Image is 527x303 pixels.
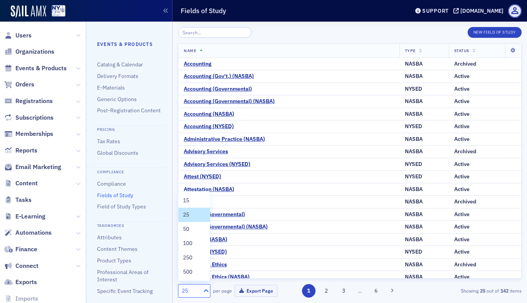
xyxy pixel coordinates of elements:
span: 50 [183,225,189,233]
div: NASBA [405,211,423,218]
div: Active [454,274,470,281]
button: [DOMAIN_NAME] [453,8,506,14]
span: Content [15,179,38,188]
a: Product Types [97,257,131,264]
div: NASBA [405,274,423,281]
a: Advisory Services [184,148,228,155]
a: Tax Rates [97,138,120,145]
a: Imports [4,295,38,303]
div: NASBA [405,136,423,143]
span: … [354,287,365,294]
a: Accounting (Governmental) [184,86,252,93]
div: NYSED [405,86,422,93]
a: View Homepage [46,5,65,18]
a: Memberships [4,130,53,138]
div: Active [454,98,470,105]
a: E-Learning [4,212,45,221]
div: Support [422,7,449,14]
div: Active [454,211,470,218]
a: Accounting (Governmental) (NASBA) [184,98,275,105]
h4: Pricing [92,125,167,133]
div: Showing out of items [413,287,522,294]
div: 25 [182,287,199,295]
strong: 142 [499,287,510,294]
div: NASBA [405,148,423,155]
div: Archived [454,261,476,268]
span: Memberships [15,130,53,138]
a: Registrations [4,97,53,105]
a: Attributes [97,234,122,241]
div: Active [454,223,470,230]
span: Name [184,48,196,53]
h4: Compliance [92,168,167,175]
a: Accounting (Gov't.) (NASBA) [184,73,254,80]
span: Registrations [15,97,53,105]
img: SailAMX [11,5,46,18]
a: Content [4,179,38,188]
div: NASBA [405,61,423,68]
div: Archived [454,61,476,68]
span: Profile [508,4,522,18]
a: New Field of Study [468,28,522,35]
div: Active [454,161,470,168]
div: Active [454,111,470,118]
div: Active [454,249,470,256]
a: E-Materials [97,84,125,91]
span: Events & Products [15,64,67,73]
a: Automations [4,229,52,237]
a: Exports [4,278,37,286]
div: NYSED [405,161,422,168]
a: Catalog & Calendar [97,61,143,68]
div: Active [454,136,470,143]
h1: Fields of Study [181,6,226,15]
a: Accounting (NASBA) [184,111,234,118]
span: E-Learning [15,212,45,221]
a: Field of Study Types [97,203,146,210]
a: Email Marketing [4,163,61,171]
div: Attestation (NASBA) [184,186,234,193]
div: NASBA [405,186,423,193]
div: NASBA [405,73,423,80]
a: Finance [4,245,37,254]
a: Tasks [4,196,32,204]
div: NYSED [405,173,422,180]
div: Archived [454,148,476,155]
a: Administrative Practice (NASBA) [184,136,265,143]
div: Archived [454,198,476,205]
span: 250 [183,254,192,262]
span: Subscriptions [15,113,54,122]
span: Connect [15,262,39,270]
a: Accounting [184,61,211,68]
div: Active [454,186,470,193]
input: Search… [178,27,252,38]
a: Auditing (Governmental) (NASBA) [184,223,268,230]
span: Email Marketing [15,163,61,171]
span: Reports [15,146,37,155]
span: 100 [183,239,192,247]
button: 2 [319,284,333,298]
div: Active [454,236,470,243]
a: Behavioral Ethics (NASBA) [184,274,250,281]
span: Imports [15,295,38,303]
div: NYSED [405,249,422,256]
a: Fields of Study [97,192,133,199]
button: 1 [302,284,316,298]
span: Organizations [15,47,54,56]
h4: Taxonomies [92,222,167,229]
button: Export Page [235,285,277,297]
div: NASBA [405,261,423,268]
a: Connect [4,262,39,270]
a: Advisory Services (NYSED) [184,161,250,168]
div: Active [454,73,470,80]
div: NASBA [405,236,423,243]
a: Orders [4,80,34,89]
span: Users [15,31,32,40]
